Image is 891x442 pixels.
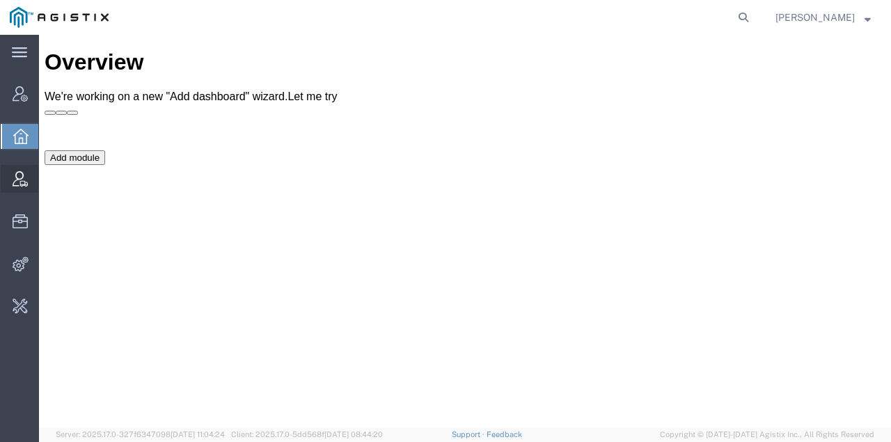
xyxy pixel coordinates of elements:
span: Copyright © [DATE]-[DATE] Agistix Inc., All Rights Reserved [660,429,874,441]
button: Add module [6,116,66,130]
img: logo [10,7,109,28]
a: Feedback [487,430,522,439]
span: [DATE] 08:44:20 [324,430,383,439]
span: Server: 2025.17.0-327f6347098 [56,430,225,439]
span: [DATE] 11:04:24 [171,430,225,439]
span: Anton Levashkevych [775,10,855,25]
iframe: FS Legacy Container [39,35,891,427]
a: Let me try [249,56,298,68]
button: [PERSON_NAME] [775,9,872,26]
span: Client: 2025.17.0-5dd568f [231,430,383,439]
a: Support [452,430,487,439]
